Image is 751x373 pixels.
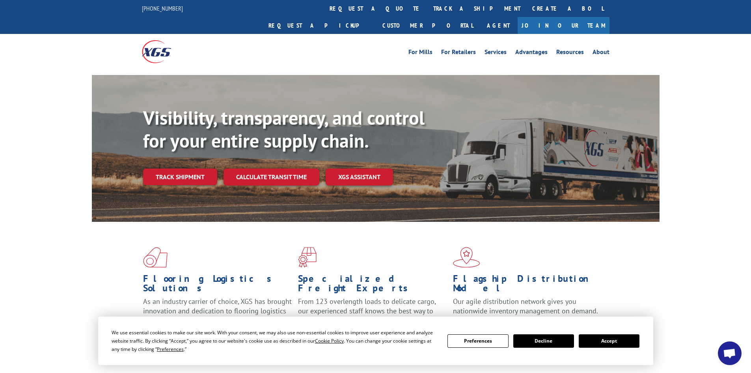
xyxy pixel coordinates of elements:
[556,49,584,58] a: Resources
[157,346,184,352] span: Preferences
[441,49,476,58] a: For Retailers
[376,17,479,34] a: Customer Portal
[408,49,432,58] a: For Mills
[142,4,183,12] a: [PHONE_NUMBER]
[263,17,376,34] a: Request a pickup
[315,337,344,344] span: Cookie Policy
[479,17,518,34] a: Agent
[453,274,602,297] h1: Flagship Distribution Model
[515,49,548,58] a: Advantages
[224,169,319,186] a: Calculate transit time
[326,169,393,186] a: XGS ASSISTANT
[143,297,292,325] span: As an industry carrier of choice, XGS has brought innovation and dedication to flooring logistics...
[143,169,217,185] a: Track shipment
[453,247,480,268] img: xgs-icon-flagship-distribution-model-red
[518,17,609,34] a: Join Our Team
[579,334,639,348] button: Accept
[298,297,447,332] p: From 123 overlength loads to delicate cargo, our experienced staff knows the best way to move you...
[143,247,168,268] img: xgs-icon-total-supply-chain-intelligence-red
[98,317,653,365] div: Cookie Consent Prompt
[112,328,438,353] div: We use essential cookies to make our site work. With your consent, we may also use non-essential ...
[298,247,317,268] img: xgs-icon-focused-on-flooring-red
[453,297,598,315] span: Our agile distribution network gives you nationwide inventory management on demand.
[143,105,425,153] b: Visibility, transparency, and control for your entire supply chain.
[593,49,609,58] a: About
[485,49,507,58] a: Services
[447,334,508,348] button: Preferences
[513,334,574,348] button: Decline
[718,341,742,365] a: Open chat
[298,274,447,297] h1: Specialized Freight Experts
[143,274,292,297] h1: Flooring Logistics Solutions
